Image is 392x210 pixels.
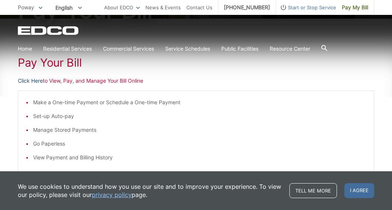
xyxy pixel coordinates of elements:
[50,1,87,14] span: English
[33,98,366,106] li: Make a One-time Payment or Schedule a One-time Payment
[18,26,80,35] a: EDCD logo. Return to the homepage.
[33,126,366,134] li: Manage Stored Payments
[33,140,366,148] li: Go Paperless
[26,171,366,179] p: * Requires a One-time Registration (or Online Account Set-up to Create Your Username and Password)
[18,56,374,69] h1: Pay Your Bill
[18,45,32,53] a: Home
[18,77,43,85] a: Click Here
[43,45,92,53] a: Residential Services
[92,191,132,199] a: privacy policy
[18,77,374,85] p: to View, Pay, and Manage Your Bill Online
[33,153,366,162] li: View Payment and Billing History
[221,45,258,53] a: Public Facilities
[165,45,210,53] a: Service Schedules
[18,182,282,199] p: We use cookies to understand how you use our site and to improve your experience. To view our pol...
[186,3,212,12] a: Contact Us
[104,3,140,12] a: About EDCO
[103,45,154,53] a: Commercial Services
[18,4,34,10] span: Poway
[145,3,181,12] a: News & Events
[33,112,366,120] li: Set-up Auto-pay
